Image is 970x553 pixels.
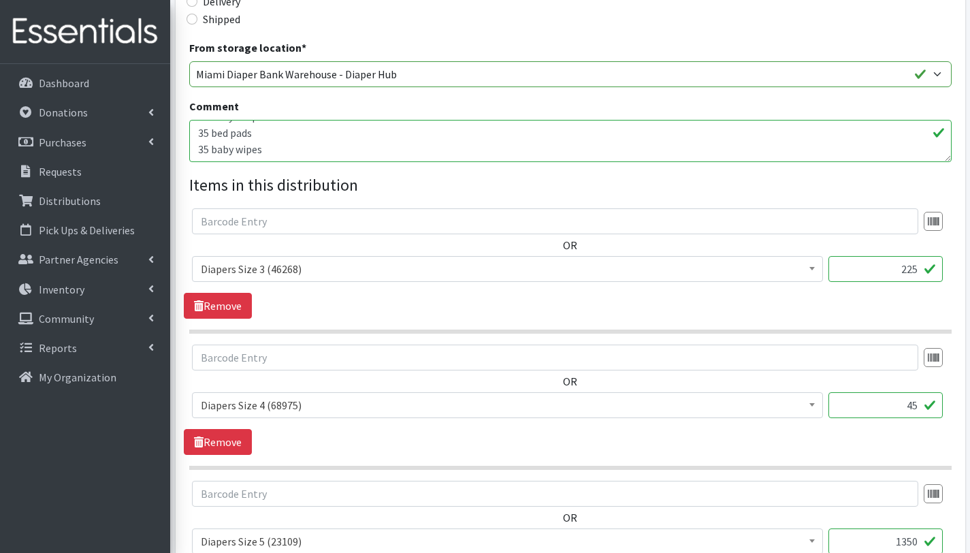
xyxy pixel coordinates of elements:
p: Reports [39,341,77,355]
img: HumanEssentials [5,9,165,54]
p: Donations [39,106,88,119]
label: From storage location [189,39,306,56]
span: Diapers Size 4 (68975) [201,396,814,415]
span: Diapers Size 5 (23109) [201,532,814,551]
a: Remove [184,429,252,455]
a: My Organization [5,364,165,391]
p: Requests [39,165,82,178]
p: Purchases [39,136,86,149]
p: Community [39,312,94,326]
a: Pick Ups & Deliveries [5,217,165,244]
a: Community [5,305,165,332]
label: Shipped [203,11,240,27]
abbr: required [302,41,306,54]
a: Distributions [5,187,165,215]
input: Barcode Entry [192,345,918,370]
label: Comment [189,98,239,114]
textarea: FLDDDRP. CENTRAL 2. [DATE] With this order we are serving 59 children = 42 households Other baby ... [189,120,952,162]
span: Diapers Size 3 (46268) [201,259,814,279]
a: Requests [5,158,165,185]
label: OR [563,509,577,526]
a: Inventory [5,276,165,303]
input: Quantity [828,256,943,282]
label: OR [563,373,577,390]
a: Donations [5,99,165,126]
input: Quantity [828,392,943,418]
a: Dashboard [5,69,165,97]
p: Partner Agencies [39,253,118,266]
p: Distributions [39,194,101,208]
a: Partner Agencies [5,246,165,273]
a: Purchases [5,129,165,156]
legend: Items in this distribution [189,173,952,197]
p: Inventory [39,283,84,296]
p: Pick Ups & Deliveries [39,223,135,237]
p: Dashboard [39,76,89,90]
label: OR [563,237,577,253]
a: Remove [184,293,252,319]
a: Reports [5,334,165,362]
p: My Organization [39,370,116,384]
span: Diapers Size 4 (68975) [192,392,823,418]
span: Diapers Size 3 (46268) [192,256,823,282]
input: Barcode Entry [192,208,918,234]
input: Barcode Entry [192,481,918,507]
